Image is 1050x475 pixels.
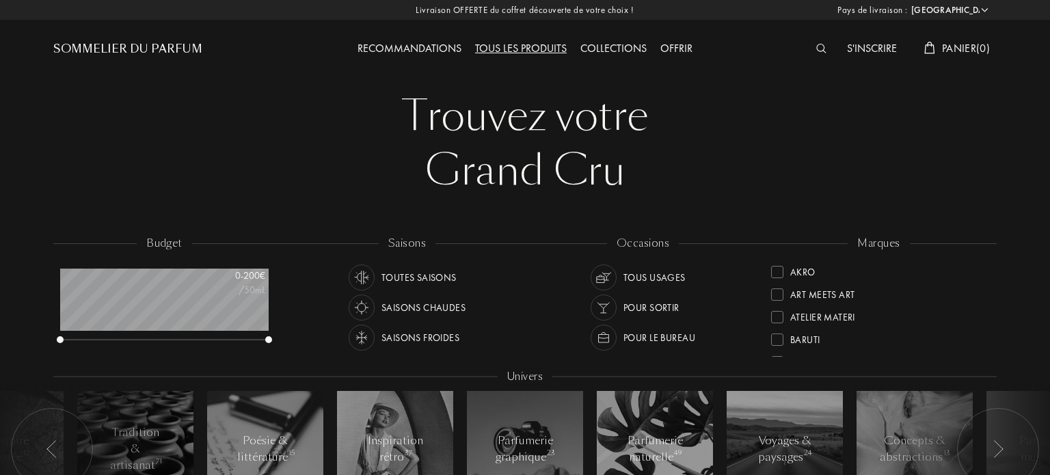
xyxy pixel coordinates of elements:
[64,89,986,144] div: Trouvez votre
[790,260,816,279] div: Akro
[942,41,990,55] span: Panier ( 0 )
[366,433,425,465] div: Inspiration rétro
[790,351,858,369] div: Binet-Papillon
[288,448,295,458] span: 15
[197,283,265,297] div: /50mL
[674,448,682,458] span: 49
[498,369,552,385] div: Univers
[790,306,855,324] div: Atelier Materi
[53,41,202,57] a: Sommelier du Parfum
[756,433,814,465] div: Voyages & paysages
[46,440,57,458] img: arr_left.svg
[379,236,435,252] div: saisons
[816,44,826,53] img: search_icn_white.svg
[623,264,686,290] div: Tous usages
[623,325,695,351] div: Pour le bureau
[804,448,812,458] span: 24
[351,40,468,58] div: Recommandations
[381,295,466,321] div: Saisons chaudes
[405,448,412,458] span: 37
[64,144,986,198] div: Grand Cru
[654,40,699,58] div: Offrir
[790,328,820,347] div: Baruti
[654,41,699,55] a: Offrir
[351,41,468,55] a: Recommandations
[547,448,555,458] span: 23
[352,328,371,347] img: usage_season_cold_white.svg
[594,268,613,287] img: usage_occasion_all_white.svg
[352,268,371,287] img: usage_season_average_white.svg
[574,41,654,55] a: Collections
[468,40,574,58] div: Tous les produits
[381,264,457,290] div: Toutes saisons
[837,3,908,17] span: Pays de livraison :
[924,42,935,54] img: cart_white.svg
[137,236,192,252] div: budget
[496,433,554,465] div: Parfumerie graphique
[840,40,904,58] div: S'inscrire
[594,298,613,317] img: usage_occasion_party_white.svg
[352,298,371,317] img: usage_season_hot_white.svg
[574,40,654,58] div: Collections
[840,41,904,55] a: S'inscrire
[381,325,459,351] div: Saisons froides
[623,295,679,321] div: Pour sortir
[468,41,574,55] a: Tous les produits
[790,283,854,301] div: Art Meets Art
[594,328,613,347] img: usage_occasion_work_white.svg
[993,440,1004,458] img: arr_left.svg
[197,269,265,283] div: 0 - 200 €
[626,433,684,465] div: Parfumerie naturelle
[848,236,909,252] div: marques
[607,236,679,252] div: occasions
[237,433,295,465] div: Poésie & littérature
